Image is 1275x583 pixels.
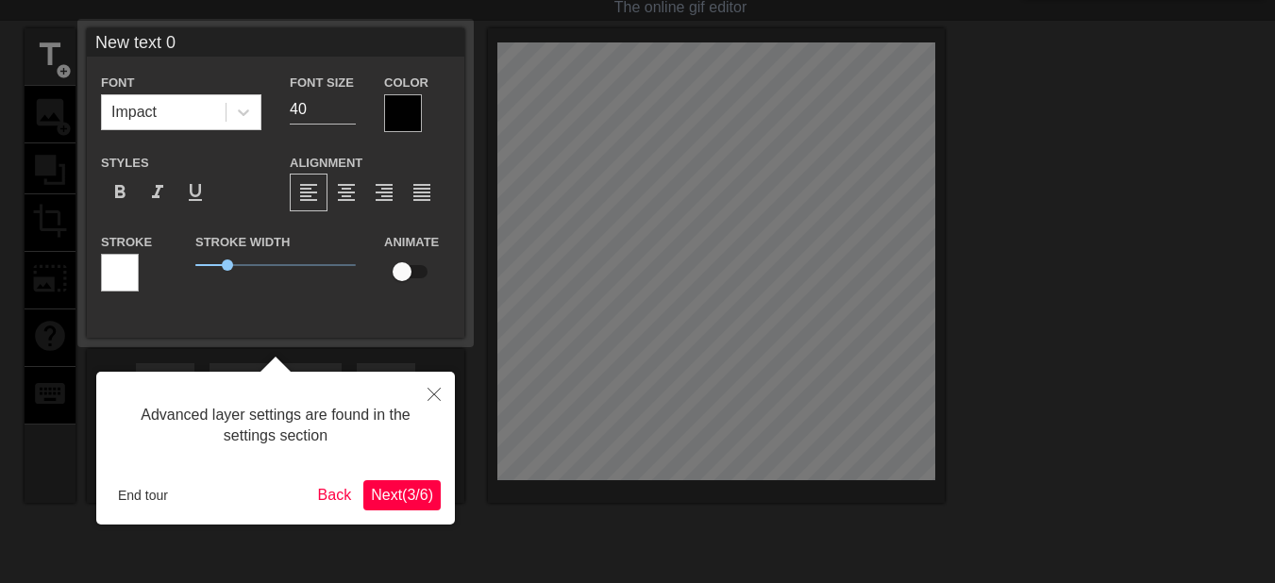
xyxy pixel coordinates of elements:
[363,480,441,510] button: Next
[371,487,433,503] span: Next ( 3 / 6 )
[110,481,176,509] button: End tour
[310,480,360,510] button: Back
[110,386,441,466] div: Advanced layer settings are found in the settings section
[413,372,455,415] button: Close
